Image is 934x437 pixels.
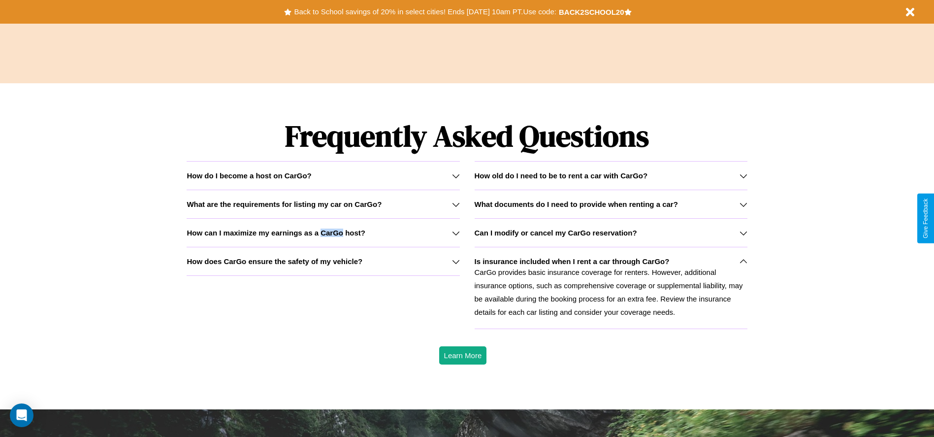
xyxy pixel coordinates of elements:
h3: How can I maximize my earnings as a CarGo host? [187,229,365,237]
h3: How do I become a host on CarGo? [187,171,311,180]
h1: Frequently Asked Questions [187,111,747,161]
h3: How does CarGo ensure the safety of my vehicle? [187,257,362,266]
b: BACK2SCHOOL20 [559,8,624,16]
p: CarGo provides basic insurance coverage for renters. However, additional insurance options, such ... [475,266,747,319]
h3: Is insurance included when I rent a car through CarGo? [475,257,670,266]
h3: What documents do I need to provide when renting a car? [475,200,678,208]
button: Back to School savings of 20% in select cities! Ends [DATE] 10am PT.Use code: [291,5,558,19]
h3: What are the requirements for listing my car on CarGo? [187,200,382,208]
button: Learn More [439,346,487,365]
h3: How old do I need to be to rent a car with CarGo? [475,171,648,180]
div: Open Intercom Messenger [10,403,33,427]
div: Give Feedback [922,199,929,238]
h3: Can I modify or cancel my CarGo reservation? [475,229,637,237]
